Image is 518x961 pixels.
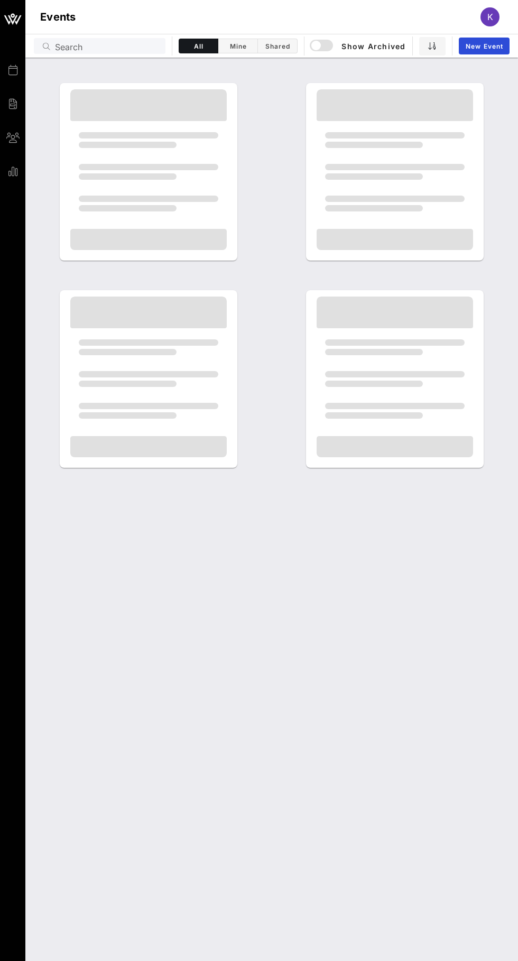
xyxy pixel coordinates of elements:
button: Shared [258,39,298,53]
a: New Event [459,38,510,54]
span: Show Archived [311,40,405,52]
button: Mine [218,39,258,53]
h1: Events [40,8,76,25]
span: Mine [225,42,251,50]
span: New Event [465,42,503,50]
div: K [480,7,499,26]
button: All [179,39,218,53]
span: Shared [264,42,291,50]
span: All [186,42,211,50]
button: Show Archived [311,36,406,56]
span: K [487,12,493,22]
